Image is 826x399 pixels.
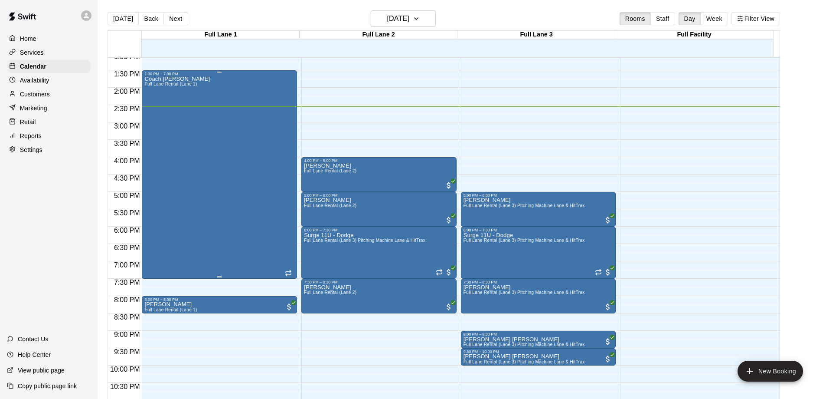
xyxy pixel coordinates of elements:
p: Reports [20,132,42,140]
div: Full Lane 3 [457,31,615,39]
a: Services [7,46,91,59]
div: 8:00 PM – 8:30 PM: Colton Edgemon [142,296,297,313]
p: Contact Us [18,335,49,343]
span: All customers have paid [604,216,612,224]
span: 4:00 PM [112,157,142,165]
span: All customers have paid [604,303,612,311]
span: 8:30 PM [112,313,142,321]
span: All customers have paid [604,355,612,363]
div: 6:00 PM – 7:30 PM: Surge 11U - Dodge [301,227,457,279]
p: Calendar [20,62,46,71]
span: All customers have paid [444,303,453,311]
a: Retail [7,115,91,129]
div: 1:30 PM – 7:30 PM [144,72,294,76]
span: Full Lane Rental (Lane 3) Pitching Machine Lane & HitTrax [464,290,585,295]
div: Full Lane 1 [142,31,300,39]
p: Help Center [18,350,51,359]
a: Settings [7,143,91,156]
span: 7:00 PM [112,261,142,269]
p: Settings [20,145,42,154]
div: Full Facility [615,31,773,39]
span: 6:00 PM [112,227,142,234]
span: All customers have paid [604,337,612,346]
span: All customers have paid [444,216,453,224]
div: 7:30 PM – 8:30 PM: Justin Houser [301,279,457,313]
p: View public page [18,366,65,375]
button: Next [163,12,188,25]
span: 1:30 PM [112,70,142,78]
a: Home [7,32,91,45]
a: Marketing [7,102,91,115]
h6: [DATE] [387,13,409,25]
span: 3:00 PM [112,122,142,130]
span: 3:30 PM [112,140,142,147]
span: Recurring event [595,269,602,276]
span: 9:00 PM [112,331,142,338]
span: Full Lane Rental (Lane 3) Pitching Machine Lane & HitTrax [464,342,585,347]
button: [DATE] [108,12,139,25]
button: Week [701,12,728,25]
p: Retail [20,118,36,126]
div: 4:00 PM – 5:00 PM: John Gray [301,157,457,192]
span: 6:30 PM [112,244,142,251]
button: add [738,361,803,382]
p: Services [20,48,44,57]
p: Home [20,34,36,43]
span: Full Lane Rental (Lane 3) Pitching Machine Lane & HitTrax [464,238,585,243]
div: 5:00 PM – 6:00 PM: Robert Vite [301,192,457,227]
div: 5:00 PM – 6:00 PM [464,193,614,198]
div: 9:30 PM – 10:00 PM: Jackson Knoche [461,348,616,366]
div: 9:00 PM – 9:30 PM: Jackson Knoche [461,331,616,348]
a: Customers [7,88,91,101]
div: 9:30 PM – 10:00 PM [464,350,614,354]
p: Marketing [20,104,47,112]
span: 5:30 PM [112,209,142,217]
span: Full Lane Rental (Lane 2) [304,168,356,173]
a: Reports [7,129,91,142]
button: Back [138,12,164,25]
span: All customers have paid [444,181,453,190]
button: Staff [650,12,675,25]
div: 6:00 PM – 7:30 PM: Surge 11U - Dodge [461,227,616,279]
button: [DATE] [371,10,436,27]
p: Availability [20,76,49,85]
p: Copy public page link [18,382,77,390]
span: 4:30 PM [112,175,142,182]
span: 8:00 PM [112,296,142,303]
span: Full Lane Rental (Lane 2) [304,290,356,295]
span: All customers have paid [444,268,453,277]
span: All customers have paid [604,268,612,277]
span: Full Lane Rental (Lane 3) Pitching Machine Lane & HitTrax [464,359,585,364]
div: Full Lane 2 [300,31,457,39]
div: 9:00 PM – 9:30 PM [464,332,614,336]
button: Rooms [620,12,651,25]
div: 7:30 PM – 8:30 PM: Justin Houser [461,279,616,313]
span: 10:30 PM [108,383,142,390]
button: Filter View [731,12,780,25]
a: Calendar [7,60,91,73]
div: 5:00 PM – 6:00 PM: Robert Vite [461,192,616,227]
span: 10:00 PM [108,366,142,373]
div: 6:00 PM – 7:30 PM [304,228,454,232]
span: Full Lane Rental (Lane 1) [144,307,197,312]
p: Customers [20,90,50,99]
span: 9:30 PM [112,348,142,356]
span: 7:30 PM [112,279,142,286]
div: 1:30 PM – 7:30 PM: Coach Wes [142,70,297,279]
div: 6:00 PM – 7:30 PM [464,228,614,232]
div: 7:30 PM – 8:30 PM [304,280,454,284]
span: 2:00 PM [112,88,142,95]
span: 2:30 PM [112,105,142,112]
div: 7:30 PM – 8:30 PM [464,280,614,284]
span: Full Lane Rental (Lane 3) Pitching Machine Lane & HitTrax [304,238,425,243]
a: Availability [7,74,91,87]
span: 5:00 PM [112,192,142,199]
span: Recurring event [285,270,292,277]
